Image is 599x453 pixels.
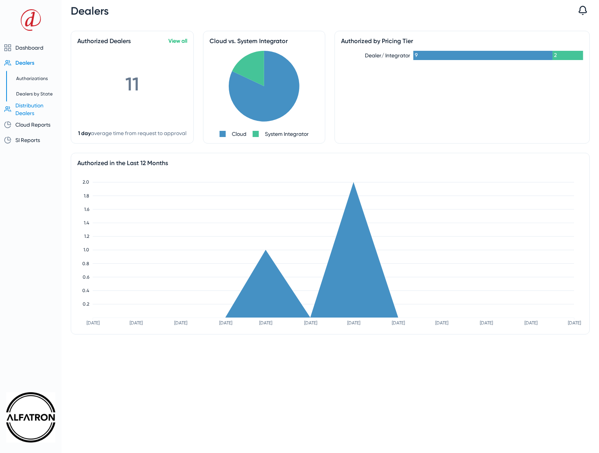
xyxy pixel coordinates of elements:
[168,38,187,44] a: View all
[130,320,143,326] text: [DATE]
[341,37,413,45] span: Authorized by Pricing Tier
[435,320,448,326] text: [DATE]
[174,320,187,326] text: [DATE]
[265,131,309,137] div: System Integrator
[16,91,53,97] span: Dealers by State
[83,179,89,185] text: 2.0
[415,52,418,58] text: 9
[347,320,360,326] text: [DATE]
[82,288,89,293] text: 0.4
[259,320,272,326] text: [DATE]
[392,320,405,326] text: [DATE]
[84,220,89,226] text: 1.4
[554,52,557,58] text: 2
[84,234,89,239] text: 1.2
[83,247,89,252] text: 1.0
[304,320,317,326] text: [DATE]
[82,261,89,266] text: 0.8
[77,159,168,167] span: Authorized in the Last 12 Months
[78,130,91,137] span: 1 day
[15,137,40,143] span: SI Reports
[15,102,43,116] span: Distribution Dealers
[524,320,537,326] text: [DATE]
[83,301,89,307] text: 0.2
[6,392,55,443] img: Alfatron%20Electronics_638349991915636236.png
[15,122,50,128] span: Cloud Reports
[15,60,34,66] span: Dealers
[341,52,410,59] div: Dealer/ Integrator
[84,193,89,199] text: 1.8
[77,37,131,45] span: Authorized Dealers
[16,76,48,81] span: Authorizations
[125,73,139,95] span: 11
[87,320,100,326] text: [DATE]
[78,130,186,137] div: average time from request to approval
[210,37,288,45] span: Cloud vs. System Integrator
[480,320,493,326] text: [DATE]
[568,320,581,326] text: [DATE]
[15,45,43,51] span: Dashboard
[232,131,246,137] div: Cloud
[71,5,109,17] span: Dealers
[84,207,90,212] text: 1.6
[83,274,90,280] text: 0.6
[219,320,232,326] text: [DATE]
